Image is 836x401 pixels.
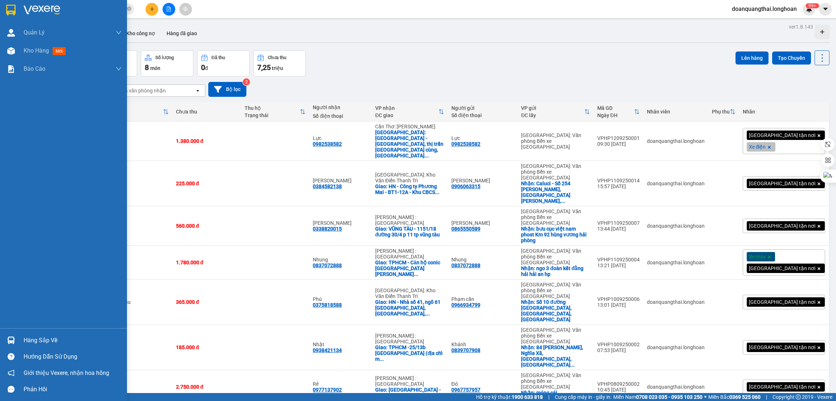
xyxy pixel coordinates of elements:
div: Phản hồi [24,384,122,395]
th: Toggle SortBy [372,102,448,121]
div: Thu hộ [245,105,300,111]
div: Hoàng Thương [313,178,368,183]
img: icon-new-feature [806,6,812,12]
span: close-circle [127,6,131,13]
div: Nhung [451,257,514,262]
span: notification [8,369,15,376]
span: ⚪️ [704,396,706,398]
div: Phạm cần [451,296,514,302]
div: Nhãn [743,109,825,115]
span: [GEOGRAPHIC_DATA] tận nơi [749,265,815,272]
div: 13:01 [DATE] [597,302,640,308]
span: Miền Nam [613,393,702,401]
button: Hàng đã giao [161,25,203,42]
div: HTTT [109,112,163,118]
div: Nhận: bưu cục việt nam phost Km 92 hùng vương hải phòng [521,226,590,243]
div: Đã thu [109,105,163,111]
strong: 1900 633 818 [512,394,543,400]
div: doanquangthai.longhoan [647,181,705,186]
div: VP gửi [521,105,584,111]
span: down [116,30,122,36]
img: solution-icon [7,65,15,73]
div: [GEOGRAPHIC_DATA]: Kho Văn Điển Thanh Trì [375,288,444,299]
div: Tài xế thu [109,299,169,305]
div: doanquangthai.longhoan [647,223,705,229]
div: Giao: VŨNG TÀU - 1151/18 đường 30/4 p 11 tp vũng tàu [375,226,444,237]
div: VP nhận [375,105,438,111]
div: 0384582138 [313,183,342,189]
div: 1.380.000 đ [176,138,237,144]
div: Ngày ĐH [597,112,634,118]
div: ĐC lấy [521,112,584,118]
div: doanquangthai.longhoan [647,260,705,265]
span: | [548,393,549,401]
div: 0982538582 [313,141,342,147]
div: Người gửi [451,105,514,111]
div: Đã thu [212,55,225,60]
div: 560.000 đ [176,223,237,229]
div: 0966934799 [451,302,480,308]
span: đ [205,65,208,71]
div: [GEOGRAPHIC_DATA]: Văn phòng Bến xe [GEOGRAPHIC_DATA] [521,248,590,265]
div: 0938421134 [313,347,342,353]
span: ... [561,198,565,204]
div: Nhân viên [647,109,705,115]
div: 0906063315 [451,183,480,189]
span: [GEOGRAPHIC_DATA] tận nơi [749,223,815,229]
div: VPHP1109250014 [597,178,640,183]
th: Toggle SortBy [594,102,643,121]
strong: 0708 023 035 - 0935 103 250 [636,394,702,400]
div: Nhung [313,257,368,262]
div: 15:57 [DATE] [597,183,640,189]
div: Chọn văn phòng nhận [116,87,166,94]
div: Cần Thơ: [PERSON_NAME] [375,124,444,129]
div: Lực [451,135,514,141]
div: Mã GD [597,105,634,111]
sup: 2 [243,78,250,86]
span: aim [183,7,188,12]
div: Giao: HN - Công ty Phương Mai - BT1-12A - Khu CBCS Cục B42, B57 - Tổng Cục V - Bộ Công An - Đối d... [375,183,444,195]
div: Đô [451,381,514,387]
button: Chưa thu7,25 triệu [253,50,306,77]
div: doanquangthai.longhoan [647,384,705,390]
span: question-circle [8,353,15,360]
div: Số điện thoại [451,112,514,118]
img: warehouse-icon [7,47,15,55]
span: Cung cấp máy in - giấy in: [555,393,611,401]
div: Linh Anh [451,220,514,226]
div: doanquangthai.longhoan [647,299,705,305]
button: Tạo Chuyến [772,51,811,65]
div: 0338820015 [313,226,342,232]
span: Báo cáo [24,64,45,73]
div: 225.000 đ [176,181,237,186]
span: copyright [796,394,801,400]
th: Toggle SortBy [708,102,739,121]
div: ĐC giao [375,112,438,118]
strong: BIÊN NHẬN VẬN CHUYỂN BẢO AN EXPRESS [5,11,141,18]
div: VPHP1009250006 [597,296,640,302]
span: [GEOGRAPHIC_DATA] tận nơi [749,299,815,305]
div: 10:45 [DATE] [597,387,640,393]
span: doanquangthai.longhoan [726,4,803,13]
div: Trạng thái [245,112,300,118]
span: Xe máy [749,253,766,260]
div: Nguyễn Kiều Ly [451,178,514,183]
button: Bộ lọc [208,82,246,97]
div: Tạo kho hàng mới [815,25,829,39]
img: warehouse-icon [7,29,15,37]
img: warehouse-icon [7,336,15,344]
div: Rê [313,381,368,387]
div: Giao: BẾN TRE - ba tri bến tre cũ [375,387,444,398]
div: Giao: HẬU GIANG - chợ heo, thị trấn kinh cùng, phụng hiệp [375,129,444,158]
div: [PERSON_NAME] : [GEOGRAPHIC_DATA] [375,375,444,387]
button: plus [146,3,158,16]
span: Hỗ trợ kỹ thuật: [476,393,543,401]
button: file-add [163,3,175,16]
div: 1.780.000 đ [176,260,237,265]
div: Nhận: ngo 3 đoàn kết đằng hải hải an hp [521,265,590,277]
div: Người nhận [313,104,368,110]
div: [PERSON_NAME] : [GEOGRAPHIC_DATA] [375,333,444,344]
span: [GEOGRAPHIC_DATA] tận nơi [749,344,815,351]
div: [GEOGRAPHIC_DATA]: Văn phòng Bến xe [GEOGRAPHIC_DATA] [521,208,590,226]
div: Giao: TPHCM - Căn hộ conic boulevard đường huỳnh bá cánh xa tân kiên huyện bình chánh [375,260,444,277]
